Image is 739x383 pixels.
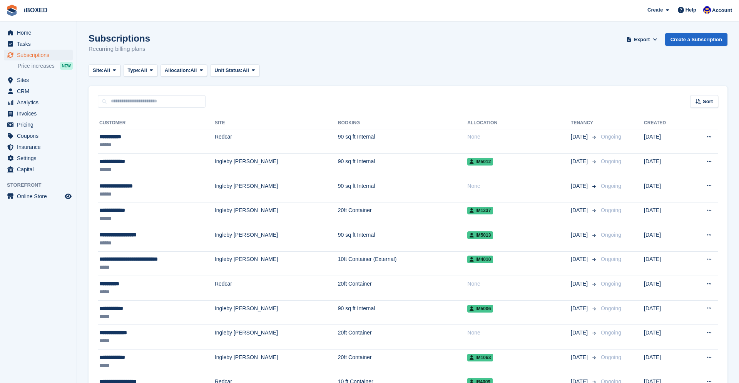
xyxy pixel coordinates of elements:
[571,329,589,337] span: [DATE]
[4,75,73,85] a: menu
[128,67,141,74] span: Type:
[104,67,110,74] span: All
[89,64,120,77] button: Site: All
[338,350,468,374] td: 20ft Container
[712,7,732,14] span: Account
[215,227,338,252] td: Ingleby [PERSON_NAME]
[4,153,73,164] a: menu
[4,191,73,202] a: menu
[601,183,621,189] span: Ongoing
[338,117,468,129] th: Booking
[214,67,242,74] span: Unit Status:
[215,251,338,276] td: Ingleby [PERSON_NAME]
[4,130,73,141] a: menu
[601,232,621,238] span: Ongoing
[625,33,659,46] button: Export
[4,50,73,60] a: menu
[338,154,468,178] td: 90 sq ft Internal
[140,67,147,74] span: All
[601,256,621,262] span: Ongoing
[571,206,589,214] span: [DATE]
[467,207,493,214] span: IM1337
[4,38,73,49] a: menu
[215,325,338,350] td: Ingleby [PERSON_NAME]
[215,276,338,301] td: Redcar
[17,191,63,202] span: Online Store
[215,350,338,374] td: Ingleby [PERSON_NAME]
[4,86,73,97] a: menu
[467,231,493,239] span: IM5013
[601,134,621,140] span: Ongoing
[644,300,687,325] td: [DATE]
[467,182,571,190] div: None
[703,6,711,14] img: Noor Rashid
[215,117,338,129] th: Site
[17,75,63,85] span: Sites
[467,329,571,337] div: None
[644,129,687,154] td: [DATE]
[215,178,338,202] td: Ingleby [PERSON_NAME]
[601,354,621,360] span: Ongoing
[685,6,696,14] span: Help
[644,251,687,276] td: [DATE]
[467,158,493,166] span: IM5012
[601,207,621,213] span: Ongoing
[60,62,73,70] div: NEW
[601,158,621,164] span: Ongoing
[89,33,150,43] h1: Subscriptions
[644,350,687,374] td: [DATE]
[4,97,73,108] a: menu
[571,133,589,141] span: [DATE]
[338,202,468,227] td: 20ft Container
[571,304,589,313] span: [DATE]
[338,300,468,325] td: 90 sq ft Internal
[124,64,157,77] button: Type: All
[17,153,63,164] span: Settings
[17,142,63,152] span: Insurance
[18,62,73,70] a: Price increases NEW
[338,276,468,301] td: 20ft Container
[601,305,621,311] span: Ongoing
[601,329,621,336] span: Ongoing
[17,86,63,97] span: CRM
[215,154,338,178] td: Ingleby [PERSON_NAME]
[210,64,259,77] button: Unit Status: All
[467,133,571,141] div: None
[4,108,73,119] a: menu
[17,97,63,108] span: Analytics
[17,119,63,130] span: Pricing
[467,256,493,263] span: IM4010
[644,117,687,129] th: Created
[644,154,687,178] td: [DATE]
[467,280,571,288] div: None
[665,33,727,46] a: Create a Subscription
[571,255,589,263] span: [DATE]
[647,6,663,14] span: Create
[215,300,338,325] td: Ingleby [PERSON_NAME]
[338,251,468,276] td: 10ft Container (External)
[18,62,55,70] span: Price increases
[644,178,687,202] td: [DATE]
[17,108,63,119] span: Invoices
[644,325,687,350] td: [DATE]
[17,50,63,60] span: Subscriptions
[242,67,249,74] span: All
[6,5,18,16] img: stora-icon-8386f47178a22dfd0bd8f6a31ec36ba5ce8667c1dd55bd0f319d3a0aa187defe.svg
[21,4,50,17] a: iBOXED
[467,354,493,361] span: IM1063
[467,305,493,313] span: IM5006
[215,202,338,227] td: Ingleby [PERSON_NAME]
[191,67,197,74] span: All
[571,280,589,288] span: [DATE]
[338,129,468,154] td: 90 sq ft Internal
[17,130,63,141] span: Coupons
[98,117,215,129] th: Customer
[17,27,63,38] span: Home
[4,27,73,38] a: menu
[338,325,468,350] td: 20ft Container
[338,227,468,252] td: 90 sq ft Internal
[4,119,73,130] a: menu
[571,157,589,166] span: [DATE]
[571,117,598,129] th: Tenancy
[644,227,687,252] td: [DATE]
